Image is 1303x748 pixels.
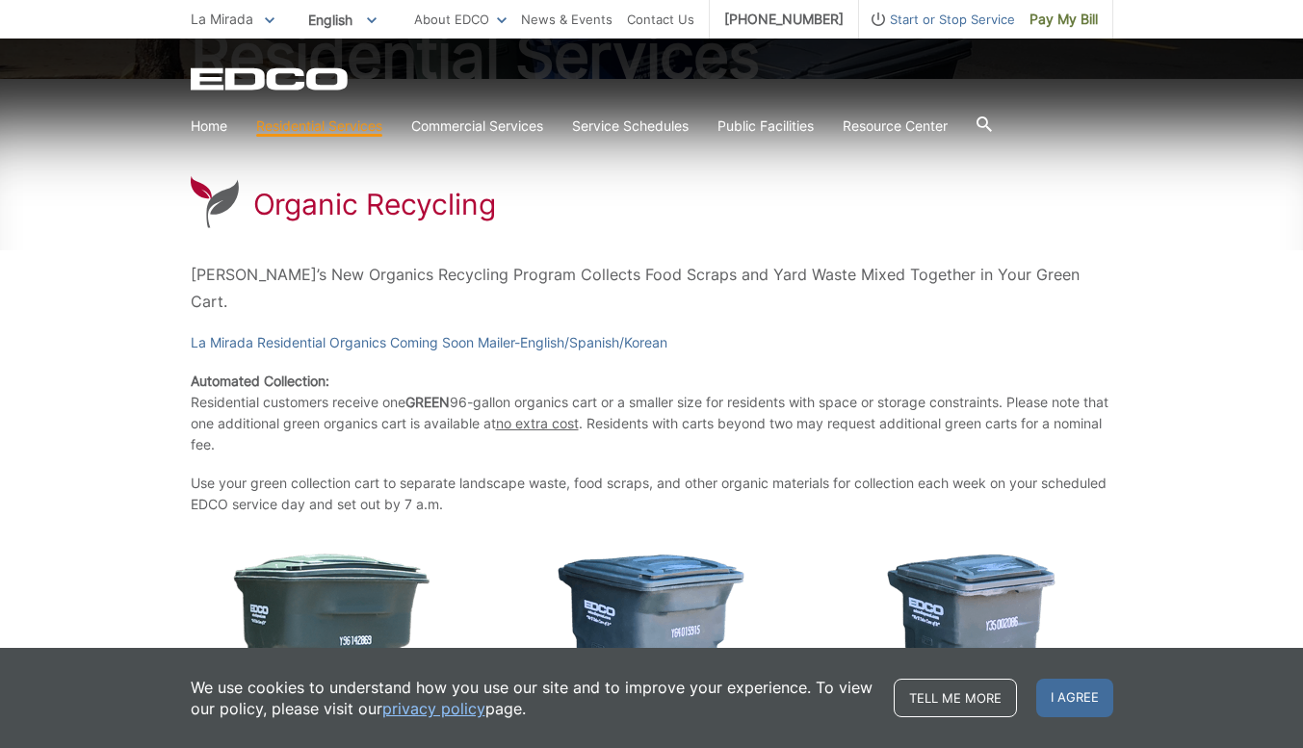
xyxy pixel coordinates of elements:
[191,373,329,389] strong: Automated Collection:
[294,4,391,36] span: English
[414,9,507,30] a: About EDCO
[191,11,253,27] span: La Mirada
[843,116,948,137] a: Resource Center
[627,9,694,30] a: Contact Us
[191,677,874,719] p: We use cookies to understand how you use our site and to improve your experience. To view our pol...
[191,261,1113,315] p: [PERSON_NAME]’s New Organics Recycling Program Collects Food Scraps and Yard Waste Mixed Together...
[1029,9,1098,30] span: Pay My Bill
[572,116,689,137] a: Service Schedules
[191,116,227,137] a: Home
[405,394,450,410] strong: GREEN
[191,473,1113,515] p: Use your green collection cart to separate landscape waste, food scraps, and other organic materi...
[894,679,1017,717] a: Tell me more
[256,116,382,137] a: Residential Services
[191,332,667,353] a: La Mirada Residential Organics Coming Soon Mailer-English/Spanish/Korean
[717,116,814,137] a: Public Facilities
[382,698,485,719] a: privacy policy
[496,415,579,431] u: no extra cost
[253,187,496,221] h1: Organic Recycling
[521,9,612,30] a: News & Events
[191,371,1113,455] p: Residential customers receive one 96-gallon organics cart or a smaller size for residents with sp...
[191,67,351,90] a: EDCD logo. Return to the homepage.
[411,116,543,137] a: Commercial Services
